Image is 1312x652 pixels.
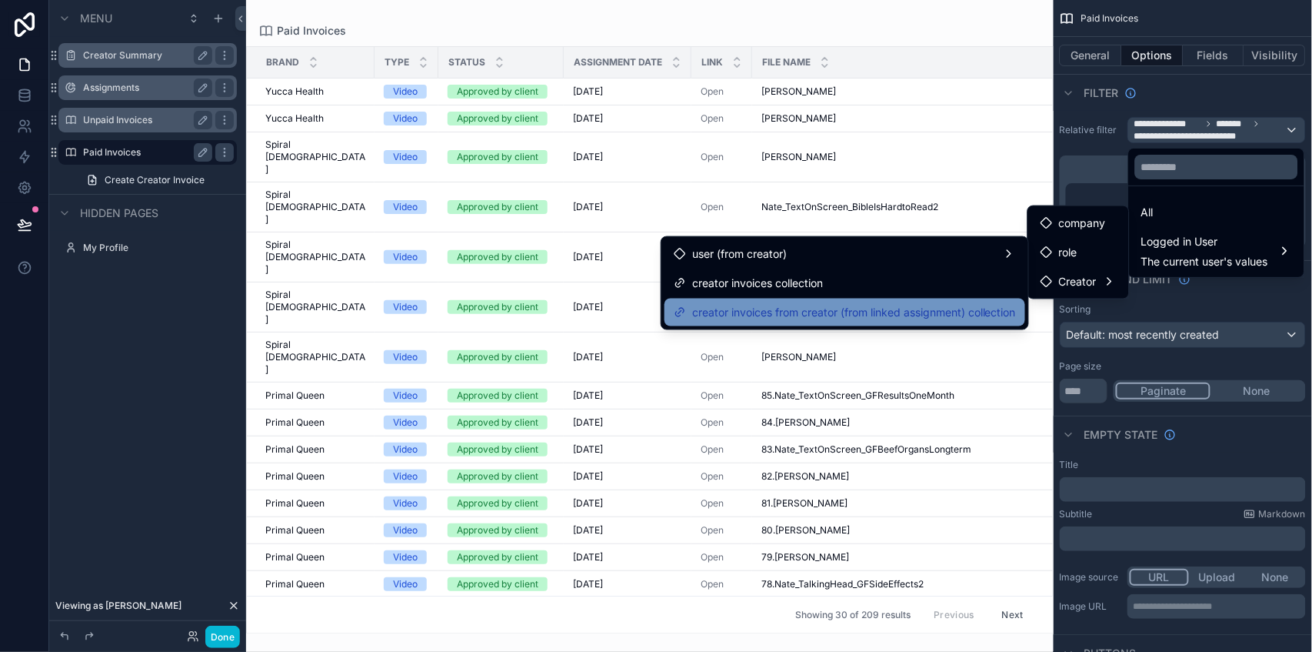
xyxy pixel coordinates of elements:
[692,274,823,293] span: creator invoices collection
[385,56,409,69] span: Type
[266,56,299,69] span: Brand
[448,56,485,69] span: Status
[1059,243,1077,262] span: role
[795,609,911,621] span: Showing 30 of 209 results
[701,56,723,69] span: Link
[1059,214,1106,232] span: company
[1141,254,1268,269] span: The current user's values
[574,56,662,69] span: Assignment Date
[762,56,811,69] span: File Name
[692,303,1016,322] span: creator invoices from creator (from linked assignment) collection
[991,603,1034,627] button: Next
[692,245,787,263] span: user (from creator)
[1141,203,1154,222] span: All
[1059,273,1097,291] span: Creator
[1141,232,1268,251] span: Logged in User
